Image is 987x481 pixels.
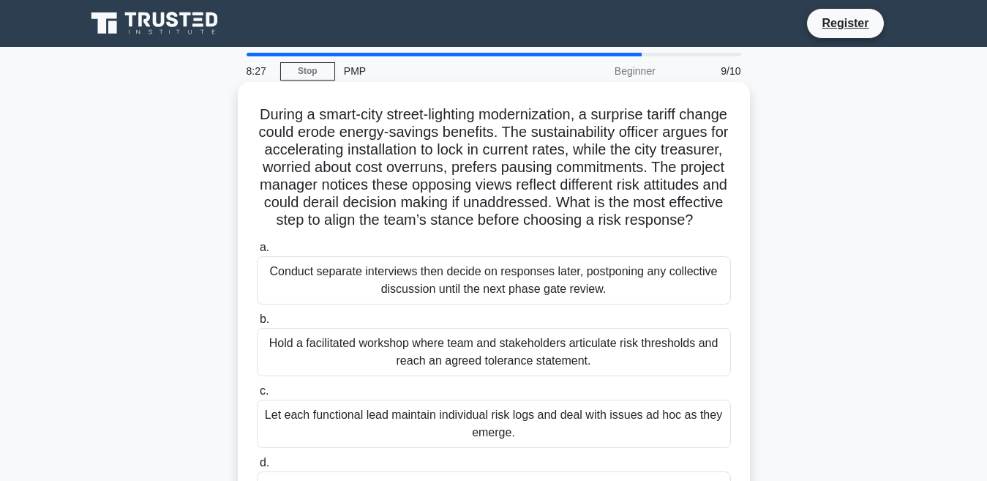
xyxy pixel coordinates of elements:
div: Hold a facilitated workshop where team and stakeholders articulate risk thresholds and reach an a... [257,328,731,376]
span: b. [260,313,269,325]
span: d. [260,456,269,469]
div: PMP [335,56,536,86]
h5: During a smart-city street-lighting modernization, a surprise tariff change could erode energy-sa... [255,105,732,230]
div: Let each functional lead maintain individual risk logs and deal with issues ad hoc as they emerge. [257,400,731,448]
div: Conduct separate interviews then decide on responses later, postponing any collective discussion ... [257,256,731,305]
div: 9/10 [664,56,750,86]
div: Beginner [536,56,664,86]
a: Register [813,14,877,32]
div: 8:27 [238,56,280,86]
span: c. [260,384,269,397]
a: Stop [280,62,335,81]
span: a. [260,241,269,253]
